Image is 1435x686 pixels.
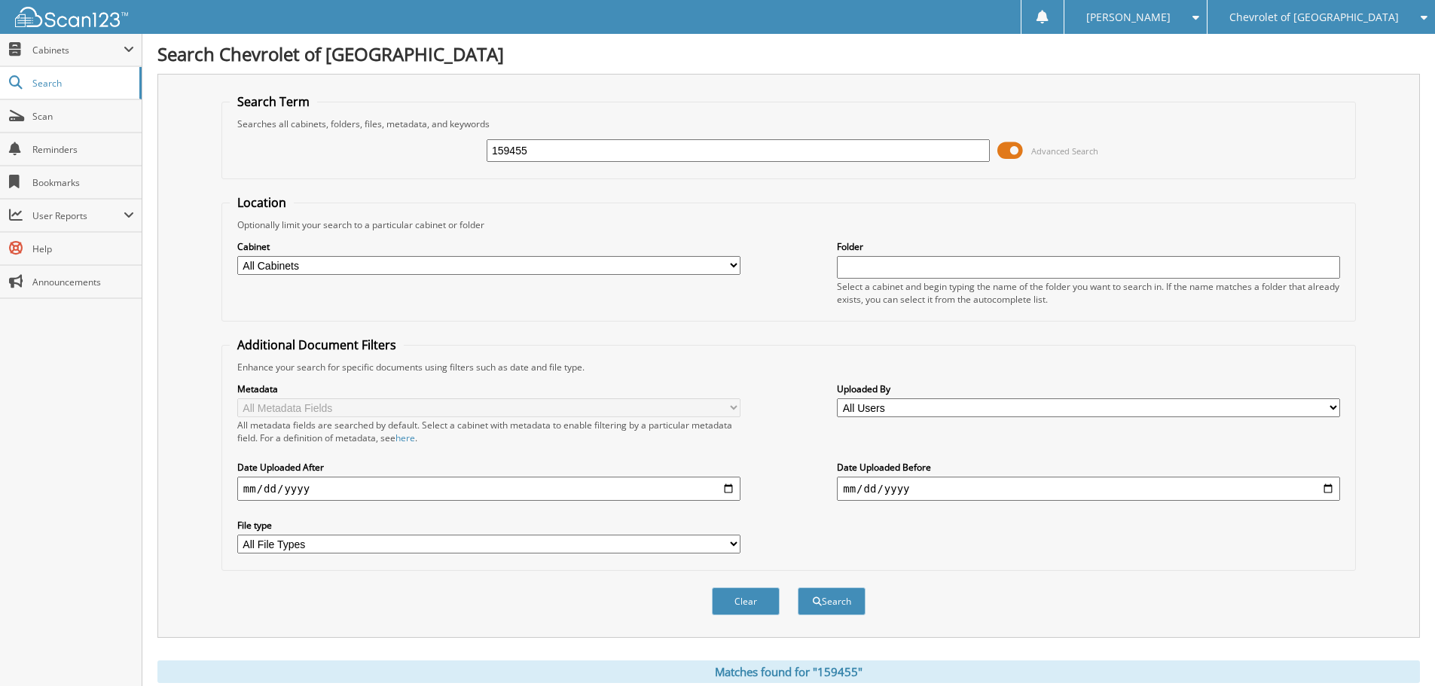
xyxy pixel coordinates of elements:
[15,7,128,27] img: scan123-logo-white.svg
[237,419,740,444] div: All metadata fields are searched by default. Select a cabinet with metadata to enable filtering b...
[230,361,1348,373] div: Enhance your search for specific documents using filters such as date and file type.
[32,242,134,255] span: Help
[1086,13,1171,22] span: [PERSON_NAME]
[32,276,134,288] span: Announcements
[230,117,1348,130] div: Searches all cabinets, folders, files, metadata, and keywords
[837,240,1340,253] label: Folder
[32,44,124,56] span: Cabinets
[837,383,1340,395] label: Uploaded By
[157,41,1420,66] h1: Search Chevrolet of [GEOGRAPHIC_DATA]
[237,519,740,532] label: File type
[837,477,1340,501] input: end
[230,218,1348,231] div: Optionally limit your search to a particular cabinet or folder
[32,209,124,222] span: User Reports
[32,143,134,156] span: Reminders
[157,660,1420,683] div: Matches found for "159455"
[712,587,780,615] button: Clear
[237,461,740,474] label: Date Uploaded After
[230,337,404,353] legend: Additional Document Filters
[230,93,317,110] legend: Search Term
[237,383,740,395] label: Metadata
[230,194,294,211] legend: Location
[837,280,1340,306] div: Select a cabinet and begin typing the name of the folder you want to search in. If the name match...
[32,110,134,123] span: Scan
[1031,145,1098,157] span: Advanced Search
[32,77,132,90] span: Search
[798,587,866,615] button: Search
[32,176,134,189] span: Bookmarks
[837,461,1340,474] label: Date Uploaded Before
[395,431,415,444] a: here
[1229,13,1399,22] span: Chevrolet of [GEOGRAPHIC_DATA]
[237,240,740,253] label: Cabinet
[237,477,740,501] input: start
